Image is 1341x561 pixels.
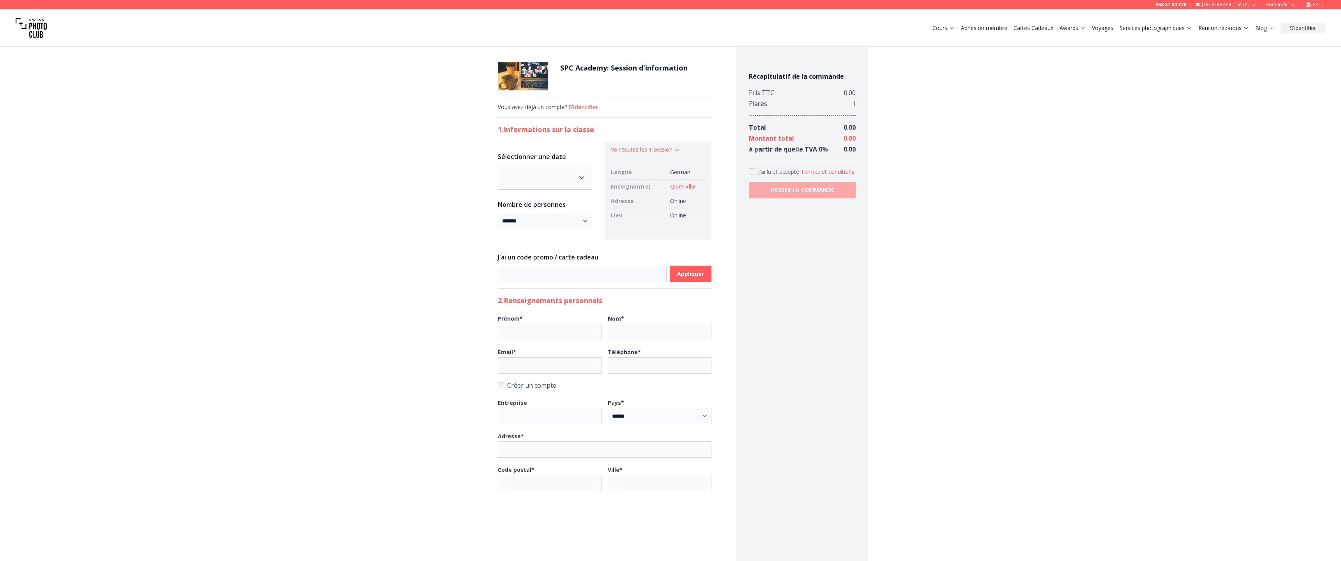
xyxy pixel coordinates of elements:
div: Montant total [749,133,794,144]
h3: Sélectionner une date [498,152,592,161]
td: Langue [611,165,667,180]
b: PASSER LA COMMANDE [771,186,834,194]
td: Online [667,194,705,208]
a: Cours [932,24,955,32]
input: Ville* [608,475,711,491]
a: Voyages [1092,24,1113,32]
input: Accept terms [749,168,755,175]
td: Adresse [611,194,667,208]
b: Pays * [608,399,624,406]
span: 0.00 [844,134,856,143]
h3: Nombre de personnes [498,200,592,209]
td: Enseignant(e) [611,180,667,194]
span: 0.00 [844,123,856,132]
input: Email* [498,357,602,374]
button: Voyages [1089,23,1116,34]
div: Vous avez déjà un compte? [498,103,711,111]
img: Swiss photo club [16,12,47,44]
button: S'identifier [569,103,598,111]
h1: SPC Academy: Session d'information [560,62,688,73]
td: German [667,165,705,180]
input: Téléphone* [608,357,711,374]
a: Blog [1255,24,1274,32]
span: J'ai lu et accepté [758,168,801,175]
b: Code postal * [498,466,534,473]
span: 0.00 [844,145,856,153]
button: Awards [1056,23,1089,34]
button: Services photographiques [1116,23,1195,34]
a: Quim Vilar [670,183,696,190]
b: Nom * [608,315,624,322]
input: Créer un compte [498,382,504,388]
h4: Récapitulatif de la commande [749,72,856,81]
h2: 2. Renseignements personnels [498,295,711,306]
input: Adresse* [498,441,711,458]
a: Rencontrez-nous [1198,24,1249,32]
b: Adresse * [498,432,524,440]
select: Pays* [608,408,711,424]
input: Code postal* [498,475,602,491]
button: Blog [1252,23,1277,34]
button: Appliquer [670,266,711,282]
b: Email * [498,348,516,356]
h3: J'ai un code promo / carte cadeau [498,252,711,262]
img: SPC Academy: Session d'information [498,62,548,90]
b: Ville * [608,466,623,473]
a: Cartes Cadeaux [1014,24,1053,32]
a: Services photographiques [1120,24,1192,32]
b: Entreprise [498,399,527,406]
button: Date [498,165,592,190]
button: S'identifier [1281,23,1325,34]
button: Voir toutes les 1 session [611,146,680,153]
td: Online [667,208,705,223]
label: Créer un compte [498,380,711,391]
a: 058 51 00 270 [1155,2,1186,8]
button: Rencontrez-nous [1195,23,1252,34]
button: PASSER LA COMMANDE [749,182,856,198]
b: Appliquer [677,270,704,278]
div: Places [749,98,767,109]
b: Téléphone * [608,348,641,356]
a: Adhésion membre [961,24,1007,32]
button: Adhésion membre [958,23,1010,34]
td: Lieu [611,208,667,223]
button: Cours [929,23,958,34]
input: Entreprise [498,408,602,424]
b: Prénom * [498,315,523,322]
a: Awards [1060,24,1086,32]
h2: 1. Informations sur la classe [498,124,711,135]
button: Cartes Cadeaux [1010,23,1056,34]
div: 1 [852,98,856,109]
div: Prix TTC [749,87,774,98]
div: 0.00 [844,87,856,98]
input: Prénom* [498,324,602,340]
button: Accept termsJ'ai lu et accepté [801,168,856,176]
div: à partir de quelle TVA 0 % [749,144,828,155]
div: Total [749,122,766,133]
